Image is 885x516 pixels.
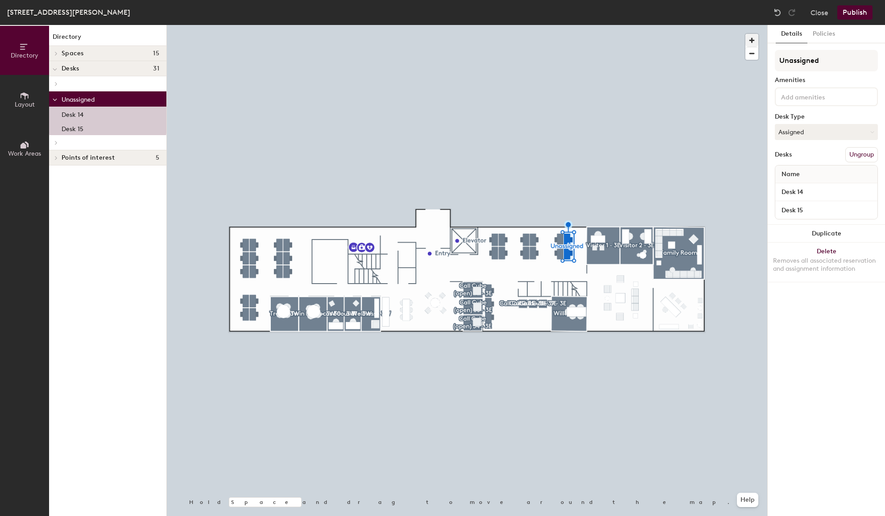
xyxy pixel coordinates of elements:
[777,186,876,198] input: Unnamed desk
[775,113,878,120] div: Desk Type
[15,101,35,108] span: Layout
[7,7,130,18] div: [STREET_ADDRESS][PERSON_NAME]
[779,91,860,102] input: Add amenities
[773,257,880,273] div: Removes all associated reservation and assignment information
[62,108,83,119] p: Desk 14
[156,154,159,161] span: 5
[62,50,84,57] span: Spaces
[777,166,804,182] span: Name
[153,50,159,57] span: 15
[62,65,79,72] span: Desks
[768,243,885,282] button: DeleteRemoves all associated reservation and assignment information
[775,151,792,158] div: Desks
[62,123,83,133] p: Desk 15
[807,25,840,43] button: Policies
[11,52,38,59] span: Directory
[773,8,782,17] img: Undo
[777,204,876,216] input: Unnamed desk
[776,25,807,43] button: Details
[768,225,885,243] button: Duplicate
[811,5,828,20] button: Close
[737,493,758,507] button: Help
[837,5,873,20] button: Publish
[8,150,41,157] span: Work Areas
[775,77,878,84] div: Amenities
[62,154,115,161] span: Points of interest
[775,124,878,140] button: Assigned
[49,32,166,46] h1: Directory
[153,65,159,72] span: 31
[787,8,796,17] img: Redo
[845,147,878,162] button: Ungroup
[62,96,95,103] span: Unassigned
